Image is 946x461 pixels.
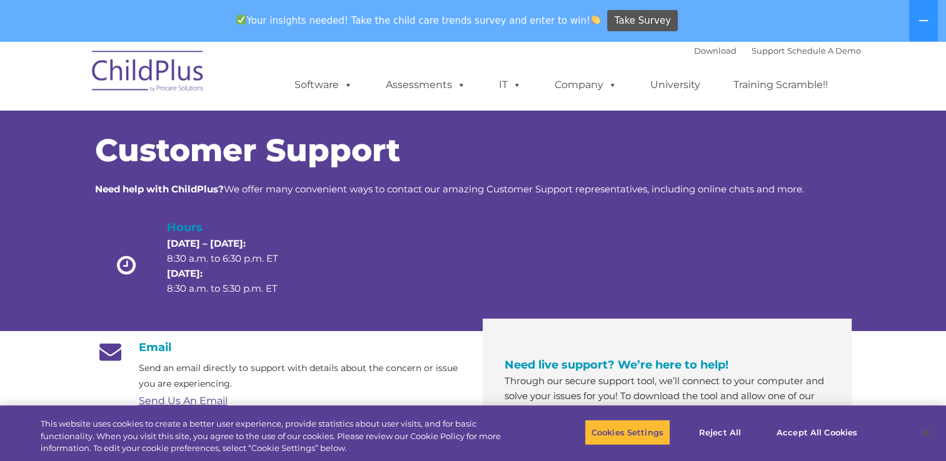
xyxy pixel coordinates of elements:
[912,419,940,446] button: Close
[231,8,606,32] span: Your insights needed! Take the child care trends survey and enter to win!
[95,340,464,354] h4: Email
[638,72,713,97] a: University
[282,72,365,97] a: Software
[542,72,630,97] a: Company
[721,72,840,97] a: Training Scramble!!
[591,15,600,24] img: 👏
[615,10,671,32] span: Take Survey
[505,358,728,372] span: Need live support? We’re here to help!
[95,183,224,195] strong: Need help with ChildPlus?
[373,72,478,97] a: Assessments
[167,219,299,236] h4: Hours
[770,419,864,445] button: Accept All Cookies
[86,42,211,104] img: ChildPlus by Procare Solutions
[694,46,737,56] a: Download
[139,360,464,392] p: Send an email directly to support with details about the concern or issue you are experiencing.
[167,237,246,249] strong: [DATE] – [DATE]:
[694,46,861,56] font: |
[167,236,299,296] p: 8:30 a.m. to 6:30 p.m. ET 8:30 a.m. to 5:30 p.m. ET
[681,419,759,445] button: Reject All
[167,267,203,279] strong: [DATE]:
[486,72,534,97] a: IT
[139,395,228,407] a: Send Us An Email
[95,131,400,169] span: Customer Support
[95,183,804,195] span: We offer many convenient ways to contact our amazing Customer Support representatives, including ...
[505,374,830,449] p: Through our secure support tool, we’ll connect to your computer and solve your issues for you! To...
[585,419,670,445] button: Cookies Settings
[41,418,520,455] div: This website uses cookies to create a better user experience, provide statistics about user visit...
[787,46,861,56] a: Schedule A Demo
[607,10,678,32] a: Take Survey
[236,15,246,24] img: ✅
[752,46,785,56] a: Support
